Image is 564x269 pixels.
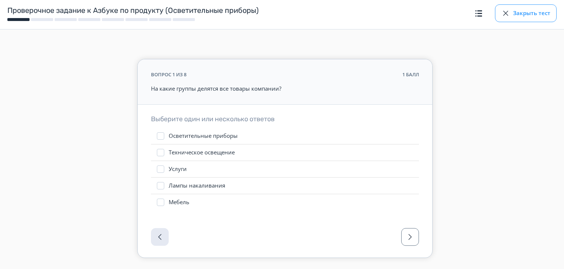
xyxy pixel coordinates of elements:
div: Услуги [169,165,187,173]
div: Техническое освещение [169,149,235,156]
h1: Проверочное задание к Азбуке по продукту (Осветительные приборы) [7,6,446,15]
div: 1 балл [402,71,419,78]
div: Лампы накаливания [169,182,225,189]
p: На какие группы делятся все товары компании? [151,84,419,93]
div: Мебель [169,199,189,206]
div: Осветительные приборы [169,132,238,140]
div: вопрос 1 из 8 [151,71,186,78]
h3: Выберите один или несколько ответов [151,115,419,123]
button: Закрыть тест [495,4,557,22]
